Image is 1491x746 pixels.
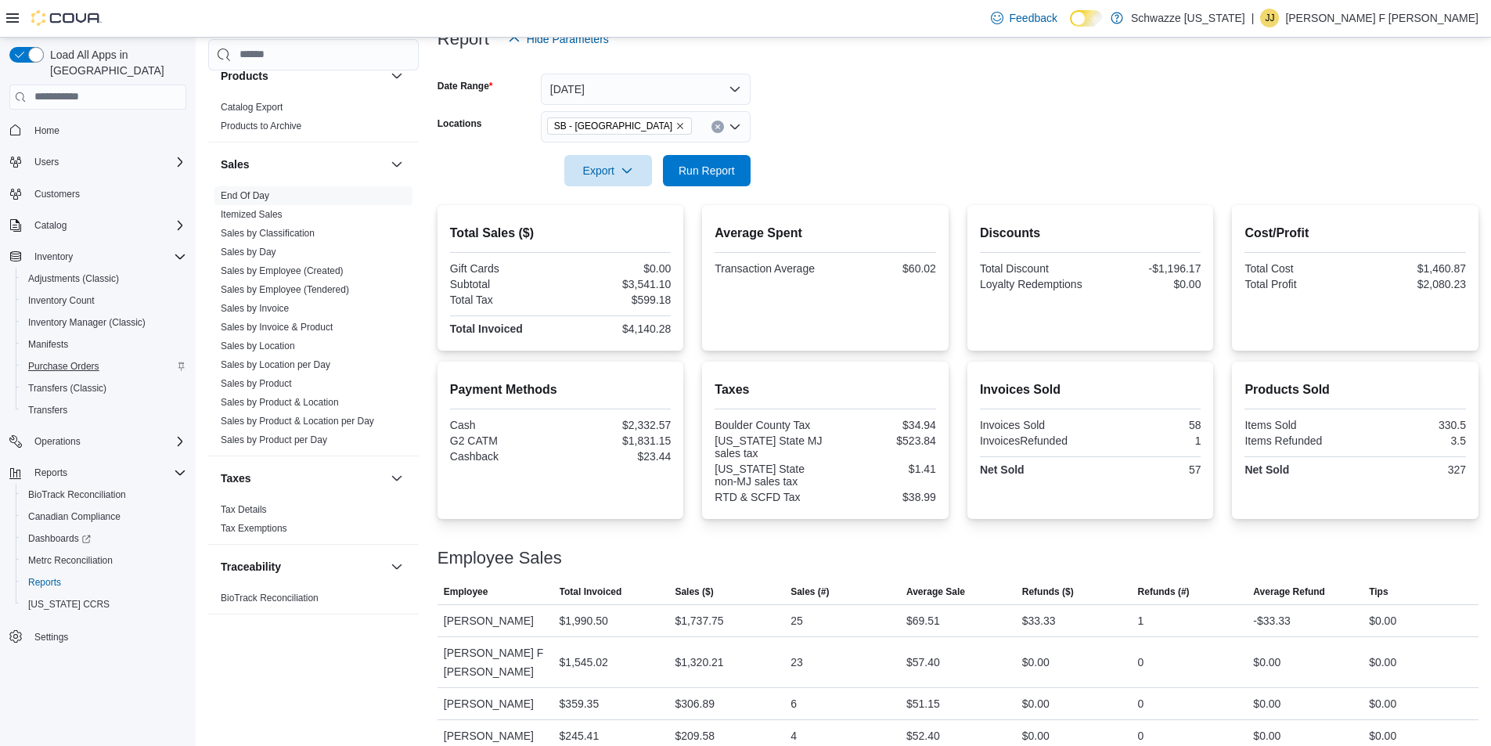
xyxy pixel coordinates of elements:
[221,359,330,370] a: Sales by Location per Day
[221,592,319,604] span: BioTrack Reconciliation
[1359,463,1466,476] div: 327
[564,294,671,306] div: $599.18
[22,401,186,420] span: Transfers
[22,573,67,592] a: Reports
[28,272,119,285] span: Adjustments (Classic)
[985,2,1064,34] a: Feedback
[28,294,95,307] span: Inventory Count
[675,726,715,745] div: $209.58
[221,284,349,295] a: Sales by Employee (Tendered)
[675,653,723,672] div: $1,320.21
[221,68,268,84] h3: Products
[715,491,822,503] div: RTD & SCFD Tax
[1369,611,1396,630] div: $0.00
[221,190,269,201] a: End Of Day
[22,485,186,504] span: BioTrack Reconciliation
[560,653,608,672] div: $1,545.02
[564,262,671,275] div: $0.00
[221,101,283,114] span: Catalog Export
[675,694,715,713] div: $306.89
[9,113,186,689] nav: Complex example
[22,357,186,376] span: Purchase Orders
[221,247,276,258] a: Sales by Day
[221,434,327,446] span: Sales by Product per Day
[791,694,797,713] div: 6
[1244,463,1289,476] strong: Net Sold
[980,463,1025,476] strong: Net Sold
[28,404,67,416] span: Transfers
[1369,694,1396,713] div: $0.00
[34,156,59,168] span: Users
[16,593,193,615] button: [US_STATE] CCRS
[221,559,281,575] h3: Traceability
[387,67,406,85] button: Products
[221,559,384,575] button: Traceability
[1244,419,1352,431] div: Items Sold
[221,396,339,409] span: Sales by Product & Location
[715,463,822,488] div: [US_STATE] State non-MJ sales tax
[221,321,333,333] span: Sales by Invoice & Product
[1022,611,1056,630] div: $33.33
[34,124,59,137] span: Home
[221,265,344,276] a: Sales by Employee (Created)
[221,415,374,427] span: Sales by Product & Location per Day
[564,155,652,186] button: Export
[22,335,74,354] a: Manifests
[221,121,301,132] a: Products to Archive
[1138,653,1144,672] div: 0
[221,523,287,534] a: Tax Exemptions
[1253,726,1280,745] div: $0.00
[450,323,523,335] strong: Total Invoiced
[221,470,384,486] button: Taxes
[221,522,287,535] span: Tax Exemptions
[1093,262,1201,275] div: -$1,196.17
[208,500,419,544] div: Taxes
[387,469,406,488] button: Taxes
[16,484,193,506] button: BioTrack Reconciliation
[22,335,186,354] span: Manifests
[1244,434,1352,447] div: Items Refunded
[22,357,106,376] a: Purchase Orders
[3,151,193,173] button: Users
[791,653,803,672] div: 23
[34,631,68,643] span: Settings
[28,576,61,589] span: Reports
[560,694,600,713] div: $359.35
[560,726,600,745] div: $245.41
[1359,278,1466,290] div: $2,080.23
[1285,9,1478,27] p: [PERSON_NAME] F [PERSON_NAME]
[980,278,1087,290] div: Loyalty Redemptions
[450,434,557,447] div: G2 CATM
[679,163,735,178] span: Run Report
[3,462,193,484] button: Reports
[1253,611,1290,630] div: -$33.33
[28,153,65,171] button: Users
[221,378,292,389] a: Sales by Product
[1244,224,1466,243] h2: Cost/Profit
[675,611,723,630] div: $1,737.75
[3,182,193,205] button: Customers
[16,312,193,333] button: Inventory Manager (Classic)
[554,118,672,134] span: SB - [GEOGRAPHIC_DATA]
[1253,653,1280,672] div: $0.00
[16,528,193,550] a: Dashboards
[221,340,295,352] span: Sales by Location
[564,278,671,290] div: $3,541.10
[980,262,1087,275] div: Total Discount
[28,532,91,545] span: Dashboards
[1265,9,1274,27] span: JJ
[221,246,276,258] span: Sales by Day
[450,380,672,399] h2: Payment Methods
[208,589,419,614] div: Traceability
[1131,9,1245,27] p: Schwazze [US_STATE]
[22,291,101,310] a: Inventory Count
[28,247,186,266] span: Inventory
[221,302,289,315] span: Sales by Invoice
[791,726,797,745] div: 4
[450,294,557,306] div: Total Tax
[221,227,315,240] span: Sales by Classification
[1359,262,1466,275] div: $1,460.87
[906,694,940,713] div: $51.15
[715,380,936,399] h2: Taxes
[791,611,803,630] div: 25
